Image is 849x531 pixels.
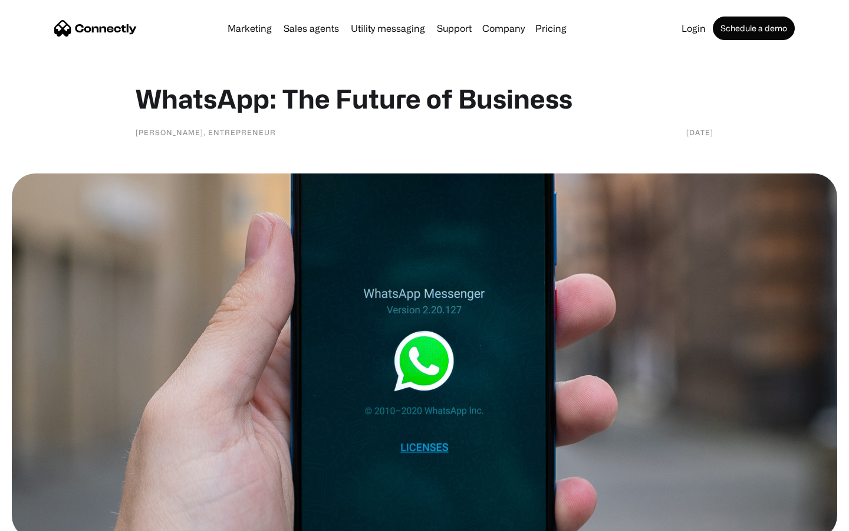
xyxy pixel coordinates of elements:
a: Marketing [223,24,277,33]
a: Sales agents [279,24,344,33]
a: Login [677,24,710,33]
a: Utility messaging [346,24,430,33]
div: [PERSON_NAME], Entrepreneur [136,126,276,138]
a: Schedule a demo [713,17,795,40]
div: Company [482,20,525,37]
a: Pricing [531,24,571,33]
div: [DATE] [686,126,713,138]
a: Support [432,24,476,33]
h1: WhatsApp: The Future of Business [136,83,713,114]
aside: Language selected: English [12,510,71,527]
ul: Language list [24,510,71,527]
